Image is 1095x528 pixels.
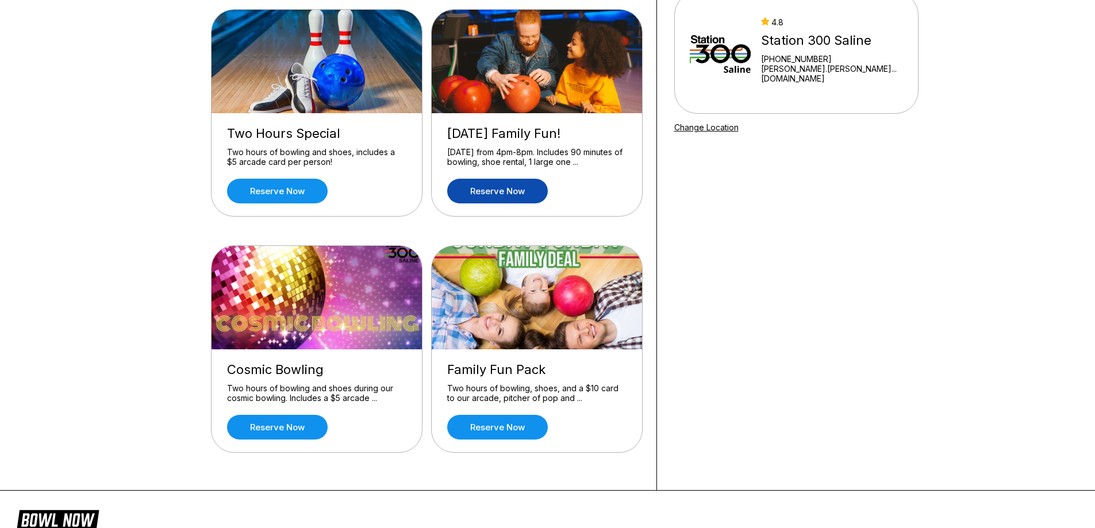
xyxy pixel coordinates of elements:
div: Two hours of bowling and shoes during our cosmic bowling. Includes a $5 arcade ... [227,383,406,403]
img: Family Fun Pack [432,246,643,349]
img: Station 300 Saline [690,10,751,96]
img: Friday Family Fun! [432,10,643,113]
img: Two Hours Special [212,10,423,113]
a: Reserve now [447,179,548,203]
a: Reserve now [227,415,328,440]
a: Reserve now [447,415,548,440]
div: Station 300 Saline [761,33,902,48]
div: Two hours of bowling and shoes, includes a $5 arcade card per person! [227,147,406,167]
div: Two Hours Special [227,126,406,141]
div: Two hours of bowling, shoes, and a $10 card to our arcade, pitcher of pop and ... [447,383,627,403]
div: 4.8 [761,17,902,27]
div: Cosmic Bowling [227,362,406,377]
div: Family Fun Pack [447,362,627,377]
div: [PHONE_NUMBER] [761,54,902,64]
a: Reserve now [227,179,328,203]
div: [DATE] Family Fun! [447,126,627,141]
a: [PERSON_NAME].[PERSON_NAME]...[DOMAIN_NAME] [761,64,902,83]
a: Change Location [674,122,739,132]
div: [DATE] from 4pm-8pm. Includes 90 minutes of bowling, shoe rental, 1 large one ... [447,147,627,167]
img: Cosmic Bowling [212,246,423,349]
